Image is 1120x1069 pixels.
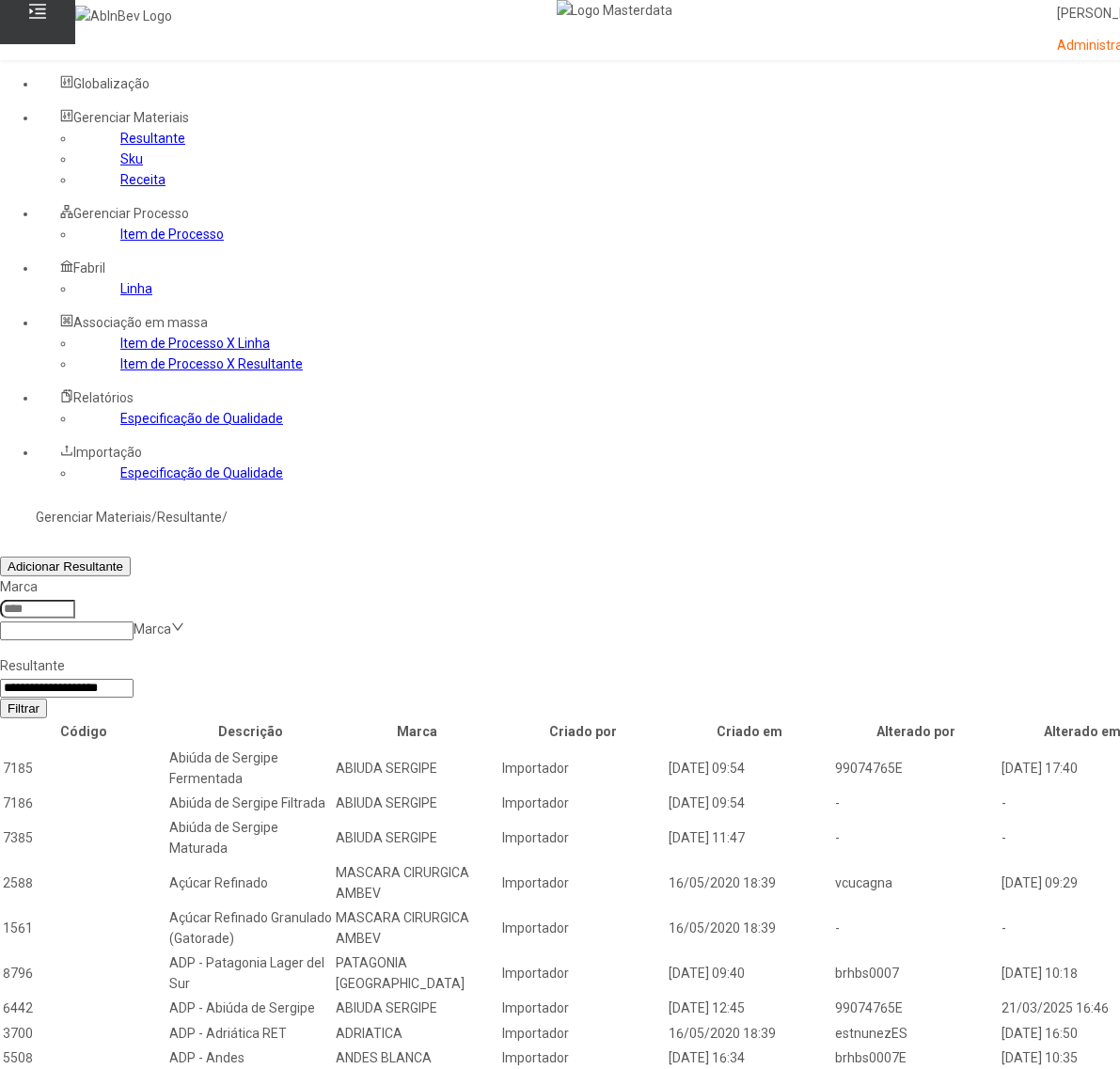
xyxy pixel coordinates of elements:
th: Criado por [501,720,666,743]
td: PATAGONIA [GEOGRAPHIC_DATA] [335,951,499,995]
td: Importador [501,747,666,790]
td: 8796 [2,951,166,995]
span: Relatórios [73,390,134,405]
td: 99074765E [834,997,999,1019]
td: Importador [501,951,666,995]
a: Resultante [157,510,222,525]
span: Importação [73,445,142,460]
img: AbInBev Logo [75,6,172,26]
td: ADRIATICA [335,1022,499,1045]
span: Globalização [73,76,150,91]
span: Fabril [73,260,105,275]
td: [DATE] 12:45 [668,997,832,1019]
span: Gerenciar Materiais [73,110,189,125]
td: 7186 [2,792,166,814]
td: 16/05/2020 18:39 [668,1022,832,1045]
td: ADP - Abiúda de Sergipe [168,997,333,1019]
td: estnunezES [834,1022,999,1045]
nz-select-placeholder: Marca [134,621,171,637]
td: - [834,816,999,859]
td: - [834,792,999,814]
td: ADP - Adriática RET [168,1022,333,1045]
td: 7185 [2,747,166,790]
td: ANDES BLANCA [335,1046,499,1069]
th: Descrição [168,720,333,743]
td: ABIUDA SERGIPE [335,747,499,790]
a: Resultante [120,131,185,146]
th: Marca [335,720,499,743]
a: Item de Processo X Linha [120,336,270,351]
td: ABIUDA SERGIPE [335,792,499,814]
td: Abiúda de Sergipe Maturada [168,816,333,859]
td: Importador [501,997,666,1019]
a: Sku [120,151,143,166]
td: Abiúda de Sergipe Filtrada [168,792,333,814]
nz-breadcrumb-separator: / [151,510,157,525]
td: 7385 [2,816,166,859]
td: - [834,906,999,950]
td: Açúcar Refinado Granulado (Gatorade) [168,906,333,950]
a: Gerenciar Materiais [36,510,151,525]
td: MASCARA CIRURGICA AMBEV [335,861,499,904]
td: MASCARA CIRURGICA AMBEV [335,906,499,950]
th: Criado em [668,720,832,743]
td: 3700 [2,1022,166,1045]
nz-breadcrumb-separator: / [222,510,228,525]
span: Gerenciar Processo [73,206,189,221]
td: ABIUDA SERGIPE [335,816,499,859]
a: Item de Processo [120,227,224,242]
td: 1561 [2,906,166,950]
td: vcucagna [834,861,999,904]
td: Importador [501,1022,666,1045]
td: 2588 [2,861,166,904]
th: Alterado por [834,720,999,743]
td: ABIUDA SERGIPE [335,997,499,1019]
td: ADP - Patagonia Lager del Sur [168,951,333,995]
th: Código [2,720,166,743]
span: Adicionar Resultante [8,559,123,574]
td: [DATE] 09:40 [668,951,832,995]
td: Açúcar Refinado [168,861,333,904]
td: brhbs0007E [834,1046,999,1069]
td: Abiúda de Sergipe Fermentada [168,747,333,790]
td: Importador [501,816,666,859]
td: 6442 [2,997,166,1019]
a: Receita [120,172,166,187]
td: 5508 [2,1046,166,1069]
td: 16/05/2020 18:39 [668,861,832,904]
td: [DATE] 11:47 [668,816,832,859]
td: 16/05/2020 18:39 [668,906,832,950]
td: [DATE] 16:34 [668,1046,832,1069]
td: brhbs0007 [834,951,999,995]
td: Importador [501,861,666,904]
a: Especificação de Qualidade [120,411,283,426]
td: Importador [501,906,666,950]
span: Associação em massa [73,315,208,330]
a: Item de Processo X Resultante [120,356,303,371]
a: Linha [120,281,152,296]
td: ADP - Andes [168,1046,333,1069]
a: Especificação de Qualidade [120,465,283,480]
td: [DATE] 09:54 [668,747,832,790]
td: 99074765E [834,747,999,790]
td: Importador [501,1046,666,1069]
td: [DATE] 09:54 [668,792,832,814]
span: Filtrar [8,701,39,715]
td: Importador [501,792,666,814]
